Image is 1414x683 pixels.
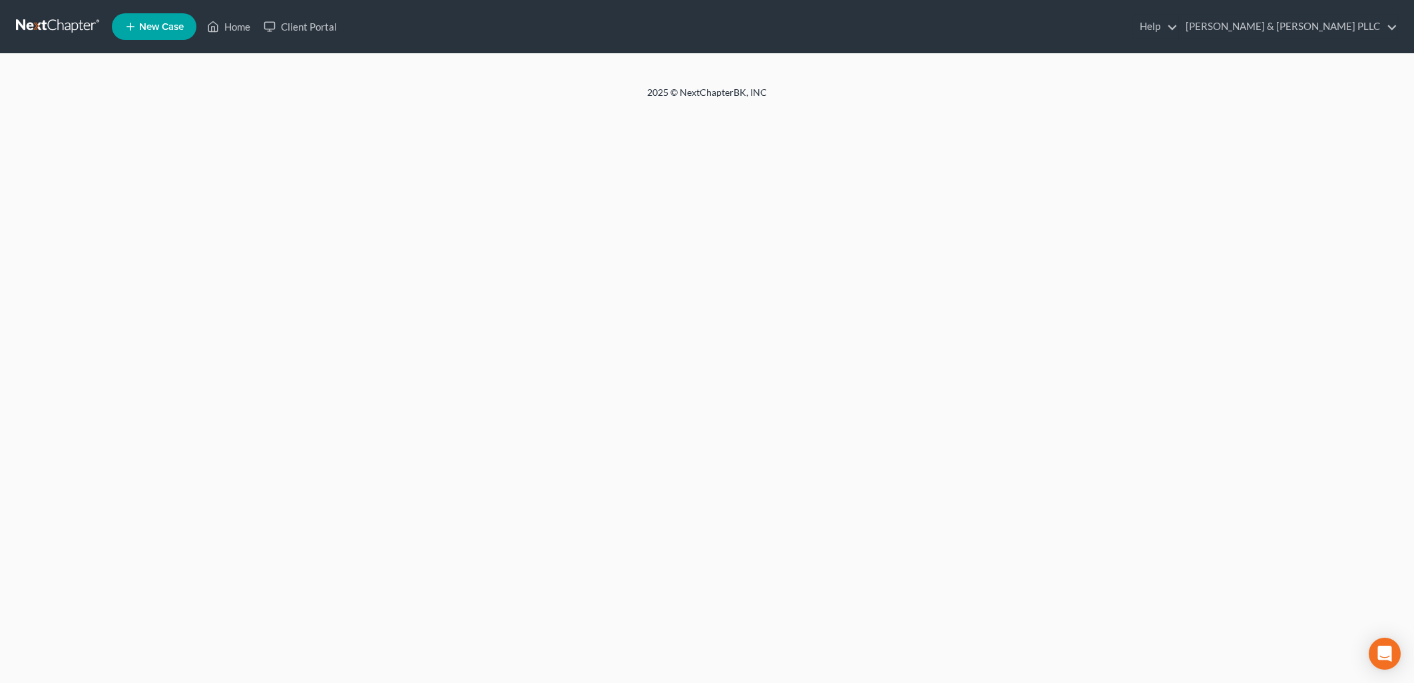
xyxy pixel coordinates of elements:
a: Home [200,15,257,39]
div: 2025 © NextChapterBK, INC [328,86,1086,110]
div: Open Intercom Messenger [1369,638,1401,670]
a: Client Portal [257,15,344,39]
a: [PERSON_NAME] & [PERSON_NAME] PLLC [1179,15,1397,39]
a: Help [1133,15,1178,39]
new-legal-case-button: New Case [112,13,196,40]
